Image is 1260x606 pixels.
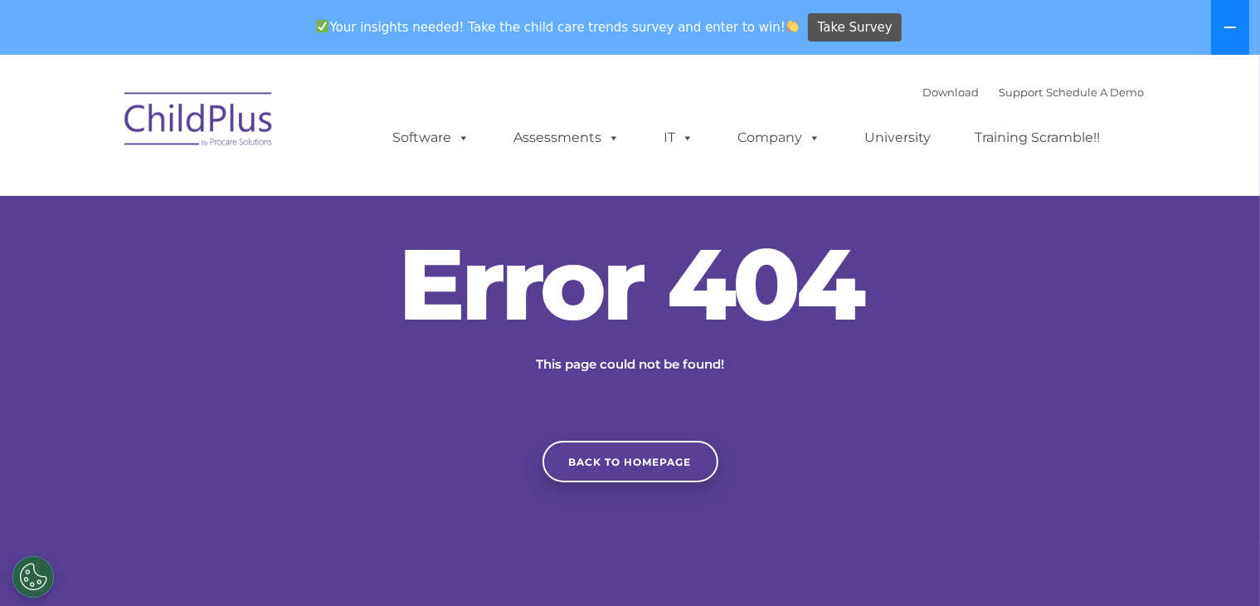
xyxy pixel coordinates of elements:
[648,121,711,154] a: IT
[316,20,328,32] img: ✅
[786,20,799,32] img: 👏
[542,441,718,482] a: Back to homepage
[959,121,1117,154] a: Training Scramble!!
[12,556,54,598] button: Cookies Settings
[456,354,805,374] p: This page could not be found!
[116,81,282,164] img: ChildPlus by Procare Solutions
[309,11,806,43] span: Your insights needed! Take the child care trends survey and enter to win!
[923,86,980,99] a: Download
[923,86,1145,99] font: |
[818,13,893,42] span: Take Survey
[808,13,902,42] a: Take Survey
[498,121,637,154] a: Assessments
[377,121,487,154] a: Software
[382,234,879,334] h2: Error 404
[722,121,838,154] a: Company
[1000,86,1044,99] a: Support
[1047,86,1145,99] a: Schedule A Demo
[849,121,948,154] a: University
